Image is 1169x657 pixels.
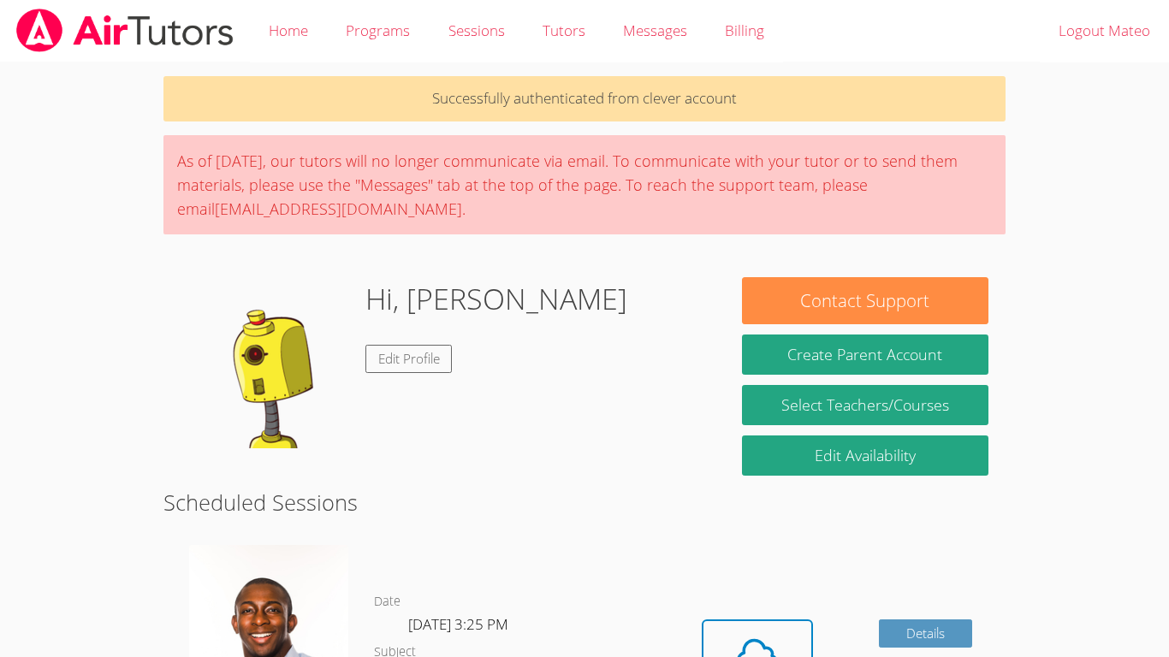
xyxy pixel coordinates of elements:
p: Successfully authenticated from clever account [163,76,1006,121]
span: [DATE] 3:25 PM [408,614,508,634]
h1: Hi, [PERSON_NAME] [365,277,627,321]
img: airtutors_banner-c4298cdbf04f3fff15de1276eac7730deb9818008684d7c2e4769d2f7ddbe033.png [15,9,235,52]
button: Create Parent Account [742,334,988,375]
a: Edit Profile [365,345,453,373]
h2: Scheduled Sessions [163,486,1006,518]
a: Select Teachers/Courses [742,385,988,425]
a: Edit Availability [742,435,988,476]
img: default.png [181,277,352,448]
a: Details [879,619,973,648]
div: As of [DATE], our tutors will no longer communicate via email. To communicate with your tutor or ... [163,135,1006,234]
button: Contact Support [742,277,988,324]
span: Messages [623,21,687,40]
dt: Date [374,591,401,613]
